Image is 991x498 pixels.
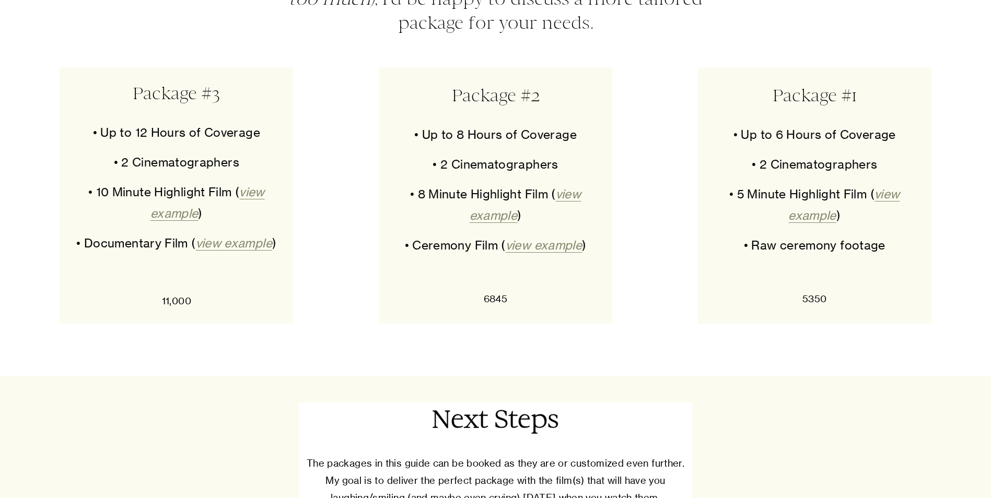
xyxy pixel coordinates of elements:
a: view example [150,185,265,221]
a: view example [196,236,272,251]
strong: Next Steps [432,404,559,435]
p: 6845 [393,290,598,307]
p: • 2 Cinematographers [393,154,598,175]
a: view example [506,238,582,253]
p: • Ceremony Film ( ) [393,235,598,256]
p: • 8 Minute Highlight Film ( ) [393,184,598,227]
p: • Up to 12 Hours of Coverage [74,122,279,144]
h4: Package #3 [74,81,279,105]
p: 5350 [712,290,917,307]
p: • 10 Minute Highlight Film ( ) [74,182,279,224]
p: • Documentary Film ( ) [74,233,279,254]
p: • Raw ceremony footage [712,235,917,256]
p: • 2 Cinematographers [74,152,279,173]
p: • Up to 6 Hours of Coverage [712,124,917,146]
p: • Up to 8 Hours of Coverage [393,124,598,146]
p: • 5 Minute Highlight Film ( ) [712,184,917,227]
h4: Package #2 [393,84,598,108]
p: • 2 Cinematographers [712,154,917,175]
h4: Package #1 [712,84,917,108]
p: 11,000 [74,292,279,310]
